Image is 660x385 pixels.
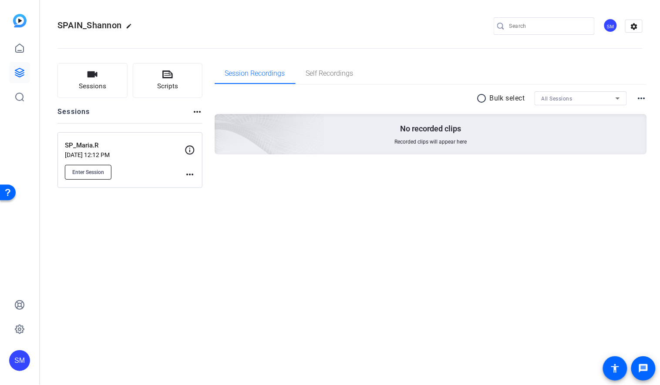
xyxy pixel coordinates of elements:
input: Search [509,21,588,31]
span: Enter Session [72,169,104,176]
mat-icon: more_horiz [192,107,202,117]
span: Recorded clips will appear here [394,138,467,145]
mat-icon: more_horiz [636,93,647,104]
span: All Sessions [542,96,572,102]
mat-icon: message [638,363,649,374]
button: Sessions [57,63,128,98]
p: SP_Maria.R [65,141,185,151]
mat-icon: more_horiz [185,169,195,180]
button: Enter Session [65,165,111,180]
img: embarkstudio-empty-session.png [117,28,325,217]
h2: Sessions [57,107,90,123]
span: Session Recordings [225,70,285,77]
span: Scripts [157,81,178,91]
p: [DATE] 12:12 PM [65,151,185,158]
mat-icon: radio_button_unchecked [477,93,490,104]
mat-icon: accessibility [610,363,620,374]
mat-icon: settings [626,20,643,33]
p: No recorded clips [400,124,461,134]
span: Sessions [79,81,106,91]
ngx-avatar: Shannon Mura [603,18,619,33]
span: Self Recordings [306,70,354,77]
p: Bulk select [490,93,525,104]
mat-icon: edit [126,23,136,33]
img: blue-gradient.svg [13,14,27,27]
span: SPAIN_Shannon [57,20,121,30]
div: SM [9,350,30,371]
div: SM [603,18,618,33]
button: Scripts [133,63,203,98]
